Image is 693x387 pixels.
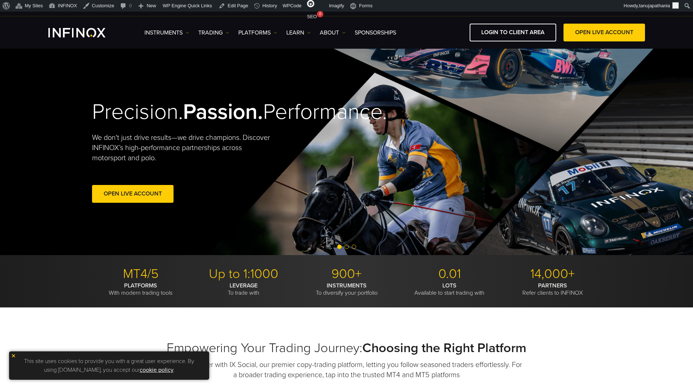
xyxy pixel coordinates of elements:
span: SEO [307,14,317,19]
div: 8 [317,11,323,17]
h2: Precision. Performance. [92,99,321,125]
a: Learn [286,28,311,37]
a: Open Live Account [92,185,174,203]
h2: Empowering Your Trading Journey: [92,340,601,356]
strong: PLATFORMS [124,282,157,289]
p: To diversify your portfolio [298,282,395,297]
p: MT4/5 [92,266,190,282]
span: tanujapathania [639,3,670,8]
p: Refer clients to INFINOX [504,282,601,297]
a: PLATFORMS [238,28,277,37]
span: Go to slide 3 [352,245,356,249]
span: Go to slide 2 [344,245,349,249]
span: Go to slide 1 [337,245,342,249]
p: To trade with [195,282,292,297]
p: 0.01 [401,266,498,282]
p: Available to start trading with [401,282,498,297]
strong: LOTS [442,282,457,289]
p: We don't just drive results—we drive champions. Discover INFINOX’s high-performance partnerships ... [92,133,275,163]
strong: LEVERAGE [230,282,258,289]
a: LOGIN TO CLIENT AREA [470,24,556,41]
a: TRADING [198,28,229,37]
strong: Choosing the Right Platform [362,340,526,356]
p: Trade smarter with IX Social, our premier copy-trading platform, letting you follow seasoned trad... [170,360,523,380]
p: This site uses cookies to provide you with a great user experience. By using [DOMAIN_NAME], you a... [13,355,206,376]
a: ABOUT [320,28,346,37]
img: yellow close icon [11,353,16,358]
a: INFINOX Logo [48,28,123,37]
p: 14,000+ [504,266,601,282]
a: cookie policy [140,366,174,374]
a: OPEN LIVE ACCOUNT [563,24,645,41]
p: 900+ [298,266,395,282]
a: Instruments [144,28,189,37]
p: Up to 1:1000 [195,266,292,282]
strong: INSTRUMENTS [327,282,367,289]
strong: PARTNERS [538,282,567,289]
p: With modern trading tools [92,282,190,297]
a: SPONSORSHIPS [355,28,396,37]
strong: Passion. [183,99,263,125]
